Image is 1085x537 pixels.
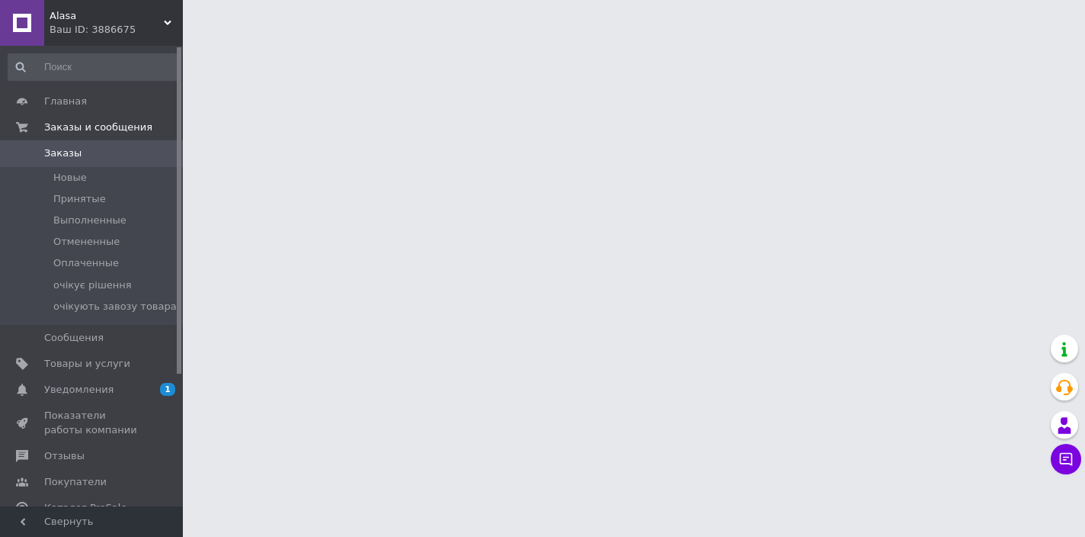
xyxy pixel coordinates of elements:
span: Отмененные [53,235,120,249]
span: Показатели работы компании [44,409,141,436]
span: Alasa [50,9,164,23]
span: Оплаченные [53,256,119,270]
span: Уведомления [44,383,114,397]
span: очікує рішення [53,278,132,292]
span: очікують завозу товара [53,300,177,314]
span: 1 [160,383,175,396]
span: Главная [44,95,87,108]
input: Поиск [8,53,180,81]
span: Товары и услуги [44,357,130,371]
span: Каталог ProSale [44,501,126,515]
span: Заказы и сообщения [44,121,152,134]
button: Чат с покупателем [1051,444,1081,474]
span: Принятые [53,192,106,206]
span: Покупатели [44,475,107,489]
div: Ваш ID: 3886675 [50,23,183,37]
span: Сообщения [44,331,104,345]
span: Новые [53,171,87,185]
span: Отзывы [44,449,85,463]
span: Выполненные [53,214,126,227]
span: Заказы [44,146,82,160]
